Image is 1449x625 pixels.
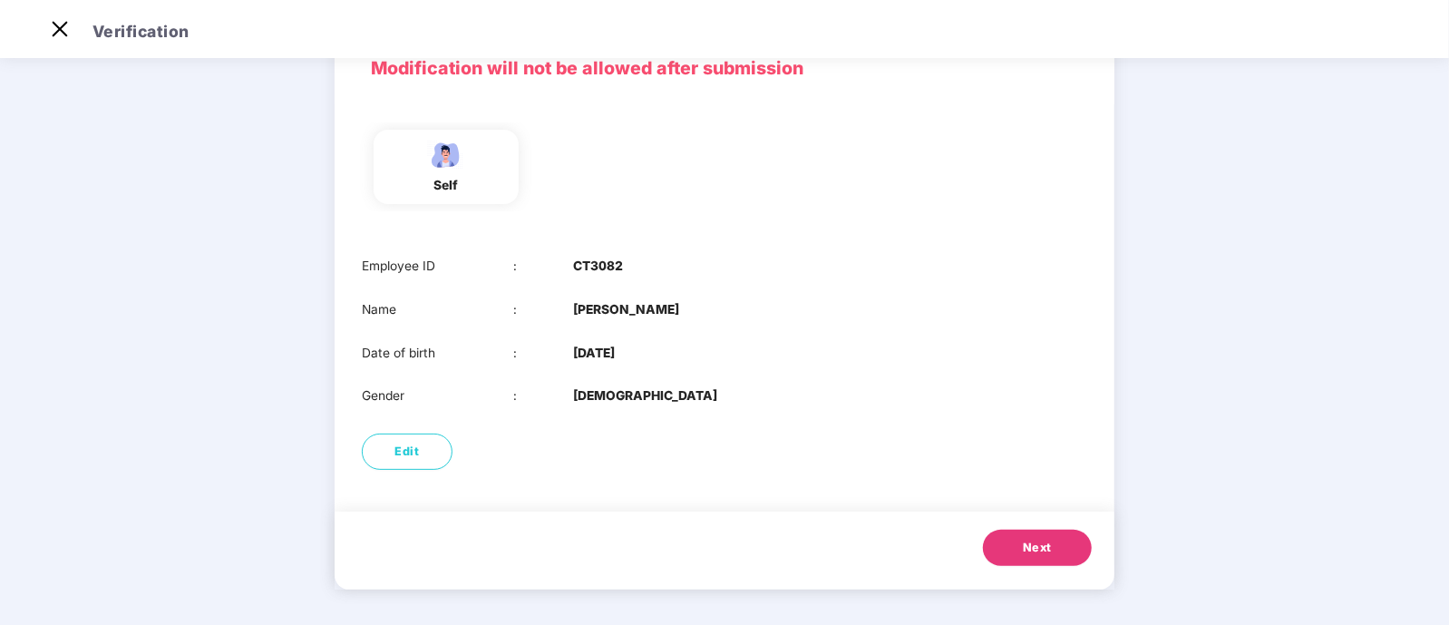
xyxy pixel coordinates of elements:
div: Name [362,300,513,320]
span: Edit [395,443,420,461]
b: [DEMOGRAPHIC_DATA] [573,386,717,406]
p: Modification will not be allowed after submission [371,54,1078,83]
div: : [513,300,574,320]
div: : [513,257,574,277]
div: self [423,176,469,196]
div: Date of birth [362,344,513,364]
button: Next [983,530,1092,566]
b: CT3082 [573,257,623,277]
b: [PERSON_NAME] [573,300,679,320]
span: Next [1023,539,1052,557]
div: Employee ID [362,257,513,277]
div: Gender [362,386,513,406]
img: svg+xml;base64,PHN2ZyBpZD0iRW1wbG95ZWVfbWFsZSIgeG1sbnM9Imh0dHA6Ly93d3cudzMub3JnLzIwMDAvc3ZnIiB3aW... [423,139,469,171]
b: [DATE] [573,344,615,364]
div: : [513,386,574,406]
button: Edit [362,434,452,470]
div: : [513,344,574,364]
